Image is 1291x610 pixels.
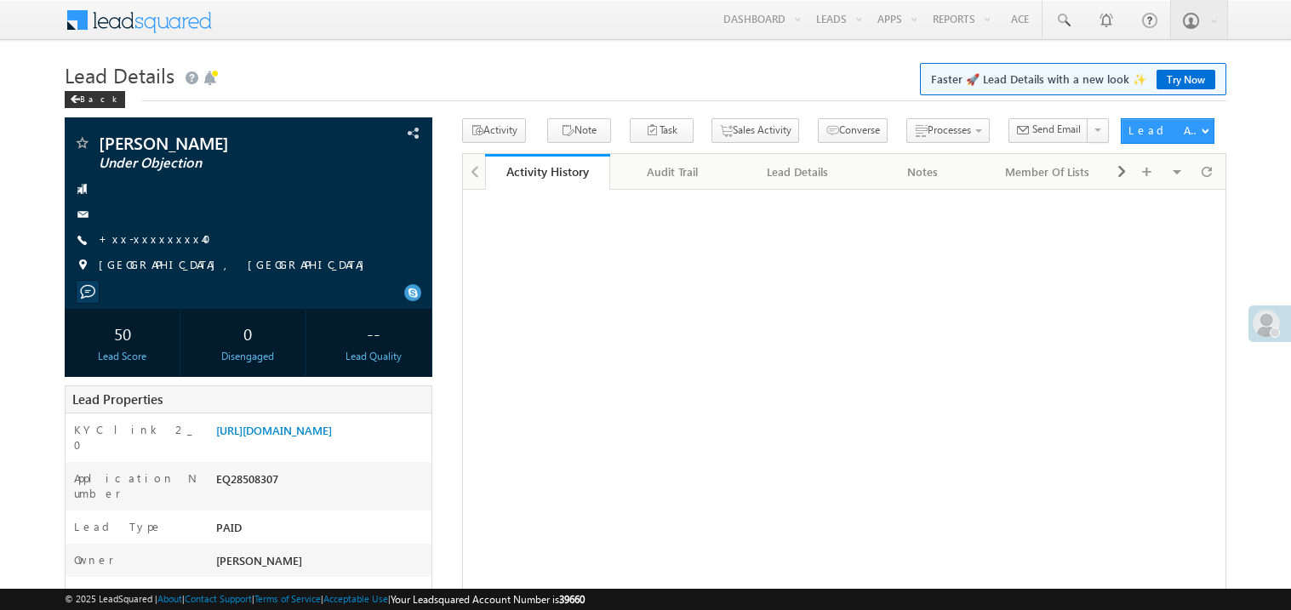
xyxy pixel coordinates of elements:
span: 39660 [559,593,585,606]
button: Converse [818,118,888,143]
div: Lead Actions [1128,123,1201,138]
a: [URL][DOMAIN_NAME] [216,423,332,437]
span: © 2025 LeadSquared | | | | | [65,591,585,607]
a: Lead Details [735,154,860,190]
div: -- [320,317,427,349]
button: Lead Actions [1121,118,1214,144]
div: Notes [874,162,970,182]
div: Disengaged [194,349,301,364]
span: Under Objection [99,155,327,172]
a: Try Now [1157,70,1215,89]
label: KYC link 2_0 [74,422,198,453]
div: 50 [69,317,176,349]
a: Member Of Lists [985,154,1111,190]
span: [PERSON_NAME] [99,134,327,151]
div: Lead Quality [320,349,427,364]
button: Activity [462,118,526,143]
div: Activity History [498,163,597,180]
a: Contact Support [185,593,252,604]
span: Faster 🚀 Lead Details with a new look ✨ [931,71,1215,88]
span: Send Email [1032,122,1081,137]
button: Sales Activity [711,118,799,143]
div: EQ28508307 [212,470,431,494]
div: PAID [212,519,431,543]
div: Audit Trail [624,162,720,182]
div: Lead Score [69,349,176,364]
button: Note [547,118,611,143]
a: About [157,593,182,604]
a: Terms of Service [254,593,321,604]
button: Task [630,118,694,143]
div: Back [65,91,125,108]
label: Lead Type [74,519,163,534]
a: Back [65,90,134,105]
a: Activity History [485,154,610,190]
button: Processes [906,118,990,143]
span: Your Leadsquared Account Number is [391,593,585,606]
a: Notes [860,154,985,190]
span: Lead Properties [72,391,163,408]
a: +xx-xxxxxxxx40 [99,231,221,246]
span: [GEOGRAPHIC_DATA], [GEOGRAPHIC_DATA] [99,257,373,274]
div: 0 [194,317,301,349]
div: Lead Details [749,162,845,182]
label: Application Number [74,470,198,501]
span: [PERSON_NAME] [216,553,302,567]
a: Audit Trail [610,154,735,190]
button: Send Email [1008,118,1088,143]
label: Owner [74,552,114,567]
span: Processes [928,123,971,136]
a: Acceptable Use [323,593,388,604]
div: Member Of Lists [999,162,1095,182]
span: Lead Details [65,61,174,88]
